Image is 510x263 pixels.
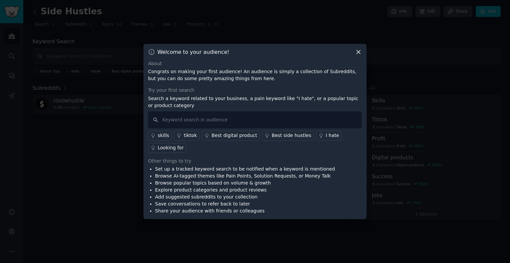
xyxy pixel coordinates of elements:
[148,111,362,128] input: Keyword search in audience
[155,173,335,180] li: Browse AI-tagged themes like Pain Points, Solution Requests, or Money Talk
[148,68,362,82] p: Congrats on making your first audience! An audience is simply a collection of Subreddits, but you...
[326,132,339,139] div: I hate
[158,144,184,151] div: Looking for
[262,131,314,141] a: Best side hustles
[316,131,342,141] a: I hate
[148,95,362,109] p: Search a keyword related to your business, a pain keyword like "I hate", or a popular topic or pr...
[155,194,335,200] li: Add suggested subreddits to your collection
[212,132,257,139] div: Best digital product
[148,60,362,67] div: About
[155,187,335,194] li: Explore product categories and product reviews
[272,132,311,139] div: Best side hustles
[155,207,335,214] li: Share your audience with friends or colleagues
[148,143,186,153] a: Looking for
[202,131,260,141] a: Best digital product
[148,87,362,94] div: Try your first search
[157,49,229,56] h3: Welcome to your audience!
[148,131,172,141] a: skills
[158,132,169,139] div: skills
[155,180,335,187] li: Browse popular topics based on volume & growth
[174,131,200,141] a: tiktok
[184,132,197,139] div: tiktok
[155,166,335,173] li: Set up a tracked keyword search to be notified when a keyword is mentioned
[155,200,335,207] li: Save conversations to refer back to later
[148,158,362,165] div: Other things to try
